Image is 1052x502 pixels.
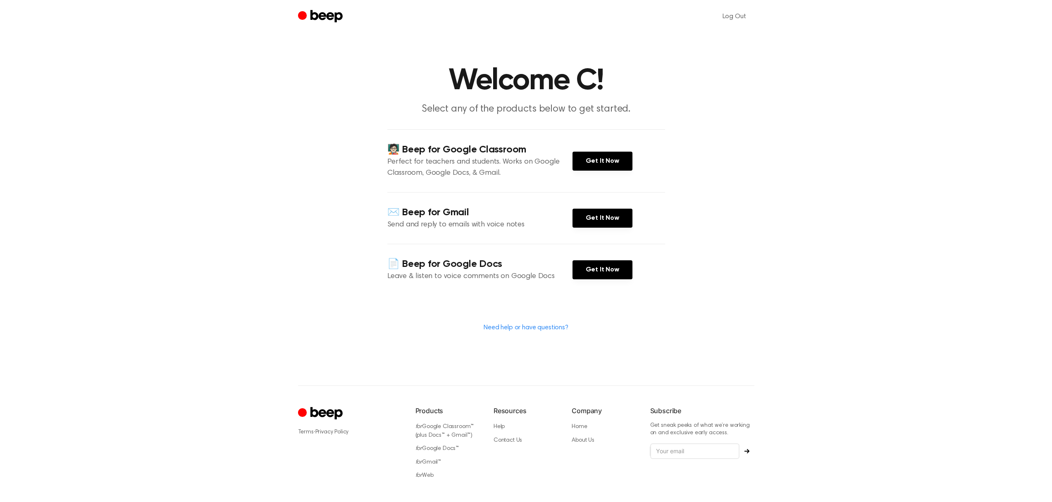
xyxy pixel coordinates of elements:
[387,219,573,231] p: Send and reply to emails with voice notes
[415,406,480,416] h6: Products
[573,152,632,171] a: Get It Now
[650,443,740,459] input: Your email
[415,424,422,430] i: for
[415,459,422,465] i: for
[298,9,345,25] a: Beep
[573,260,632,279] a: Get It Now
[572,424,587,430] a: Home
[415,446,422,452] i: for
[387,206,573,219] h4: ✉️ Beep for Gmail
[315,66,738,96] h1: Welcome C!
[298,429,314,435] a: Terms
[650,406,754,416] h6: Subscribe
[387,143,573,157] h4: 🧑🏻‍🏫 Beep for Google Classroom
[650,422,754,437] p: Get sneak peeks of what we’re working on and exclusive early access.
[298,406,345,422] a: Cruip
[740,449,754,454] button: Subscribe
[387,257,573,271] h4: 📄 Beep for Google Docs
[494,406,558,416] h6: Resources
[415,473,422,478] i: for
[315,429,349,435] a: Privacy Policy
[387,157,573,179] p: Perfect for teachers and students. Works on Google Classroom, Google Docs, & Gmail.
[572,438,594,443] a: About Us
[494,424,505,430] a: Help
[415,446,459,452] a: forGoogle Docs™
[415,459,441,465] a: forGmail™
[387,271,573,282] p: Leave & listen to voice comments on Google Docs
[573,209,632,228] a: Get It Now
[714,7,754,26] a: Log Out
[367,102,685,116] p: Select any of the products below to get started.
[572,406,637,416] h6: Company
[494,438,522,443] a: Contact Us
[415,473,434,478] a: forWeb
[298,428,402,436] div: ·
[415,424,474,438] a: forGoogle Classroom™ (plus Docs™ + Gmail™)
[484,324,568,331] a: Need help or have questions?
